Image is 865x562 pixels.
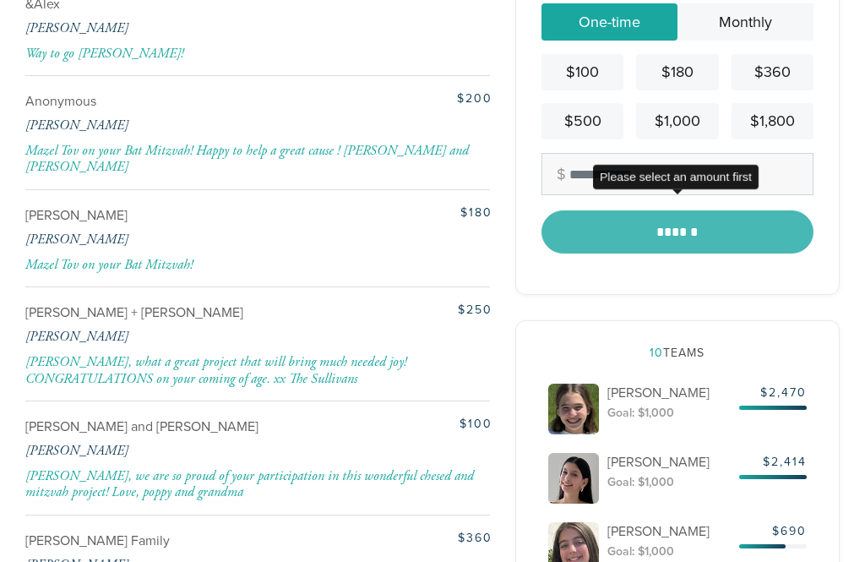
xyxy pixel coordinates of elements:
div: Way to go [PERSON_NAME]! [25,46,492,62]
span: $2,414 [739,455,807,479]
span: 10 [650,346,663,360]
div: $180 [643,61,711,84]
div: $1,000 [643,110,711,133]
span: Anonymous [25,93,96,110]
div: Goal: $1,000 [607,543,731,559]
span: [PERSON_NAME] [25,207,128,224]
p: [PERSON_NAME] [607,453,731,472]
p: [PERSON_NAME] [607,522,731,541]
div: Mazel Tov on your Bat Mitzvah! [25,257,492,273]
a: $500 [541,103,623,139]
a: $360 [732,54,813,90]
img: imagefile [548,384,599,434]
div: $250 [330,301,492,319]
p: [PERSON_NAME] [25,229,327,251]
div: Please select an amount first [593,165,759,189]
div: Goal: $1,000 [607,405,731,421]
a: [PERSON_NAME] Goal: $1,000 $2,414 [541,446,813,510]
span: [PERSON_NAME] and [PERSON_NAME] [25,418,258,435]
div: $200 [330,90,492,107]
span: $690 [739,524,807,548]
div: $100 [548,61,617,84]
div: Mazel Tov on your Bat Mitzvah! Happy to help a great cause ! [PERSON_NAME] and [PERSON_NAME] [25,143,492,176]
a: Monthly [677,3,813,41]
a: One-time [541,3,677,41]
span: $2,470 [739,385,807,410]
div: $1,800 [738,110,807,133]
div: $180 [330,204,492,221]
p: [PERSON_NAME] [607,384,731,402]
p: [PERSON_NAME] [25,440,327,462]
div: [PERSON_NAME], we are so proud of your participation in this wonderful chesed and mitzvah project... [25,468,492,501]
div: $360 [738,61,807,84]
p: [PERSON_NAME] [25,18,327,40]
div: [PERSON_NAME], what a great project that will bring much needed joy! CONGRATULATIONS on your comi... [25,354,492,387]
div: $100 [330,415,492,433]
a: [PERSON_NAME] Goal: $1,000 $2,470 [541,377,813,441]
div: $500 [548,110,617,133]
span: [PERSON_NAME] Family [25,532,170,549]
div: $360 [330,529,492,547]
a: $180 [636,54,718,90]
span: [PERSON_NAME] + [PERSON_NAME] [25,304,243,321]
a: $100 [541,54,623,90]
a: $1,000 [636,103,718,139]
img: imagefile [548,453,599,504]
p: [PERSON_NAME] [25,326,327,348]
p: [PERSON_NAME] [25,115,327,137]
a: $1,800 [732,103,813,139]
div: Goal: $1,000 [607,474,731,490]
h2: Teams [541,346,813,361]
